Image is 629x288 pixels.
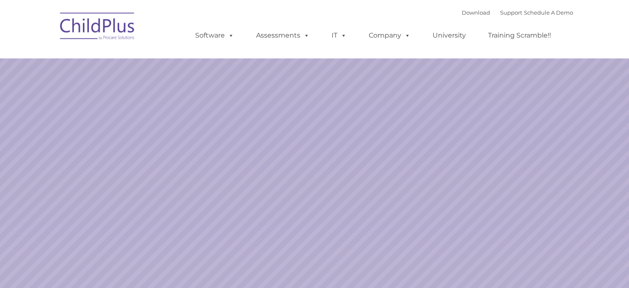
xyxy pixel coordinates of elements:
[480,27,559,44] a: Training Scramble!!
[187,27,242,44] a: Software
[323,27,355,44] a: IT
[424,27,474,44] a: University
[524,9,573,16] a: Schedule A Demo
[56,7,139,48] img: ChildPlus by Procare Solutions
[462,9,573,16] font: |
[500,9,522,16] a: Support
[360,27,419,44] a: Company
[248,27,318,44] a: Assessments
[462,9,490,16] a: Download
